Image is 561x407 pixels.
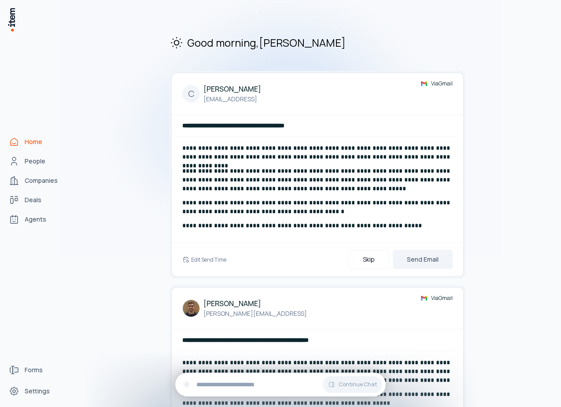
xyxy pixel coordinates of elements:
span: Settings [25,387,50,396]
p: [EMAIL_ADDRESS] [203,94,261,104]
span: Agents [25,215,46,224]
span: Via Gmail [431,80,453,87]
h4: [PERSON_NAME] [203,298,307,309]
span: Companies [25,176,58,185]
a: Settings [5,382,72,400]
span: People [25,157,45,166]
button: Skip [348,250,389,269]
h2: Good morning , [PERSON_NAME] [170,35,465,50]
span: Forms [25,366,43,374]
img: gmail [421,80,428,87]
h4: [PERSON_NAME] [203,84,261,94]
a: Deals [5,191,72,209]
span: Continue Chat [339,381,377,388]
span: Home [25,137,42,146]
span: Deals [25,196,41,204]
button: Send Email [393,250,453,269]
a: Forms [5,361,72,379]
img: Omar El-Sadany [182,300,200,317]
p: [PERSON_NAME][EMAIL_ADDRESS] [203,309,307,318]
button: Continue Chat [323,376,382,393]
img: Item Brain Logo [7,7,16,32]
img: gmail [421,295,428,302]
span: Via Gmail [431,295,453,302]
a: Home [5,133,72,151]
div: Continue Chat [175,373,386,396]
a: Agents [5,211,72,228]
div: C [182,85,200,103]
h6: Edit Send Time [191,256,226,263]
a: Companies [5,172,72,189]
a: People [5,152,72,170]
